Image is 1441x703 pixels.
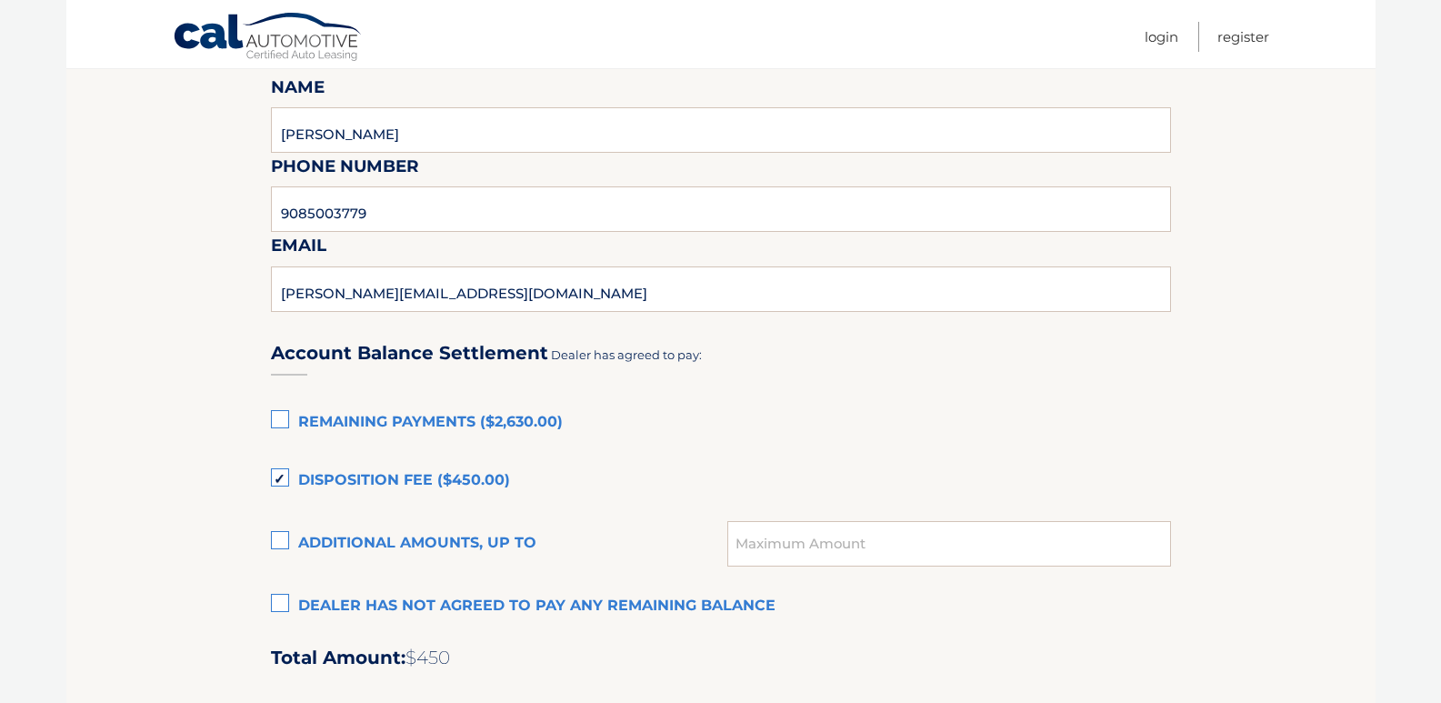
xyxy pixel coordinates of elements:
label: Additional amounts, up to [271,526,728,562]
label: Dealer has not agreed to pay any remaining balance [271,588,1171,625]
label: Disposition Fee ($450.00) [271,463,1171,499]
input: Maximum Amount [727,521,1170,567]
a: Register [1217,22,1269,52]
a: Cal Automotive [173,12,364,65]
a: Login [1145,22,1178,52]
label: Remaining Payments ($2,630.00) [271,405,1171,441]
h2: Total Amount: [271,647,1171,669]
label: Email [271,232,326,266]
label: Phone Number [271,153,419,186]
span: $450 [405,647,450,668]
span: Dealer has agreed to pay: [551,347,702,362]
label: Name [271,74,325,107]
h3: Account Balance Settlement [271,342,548,365]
